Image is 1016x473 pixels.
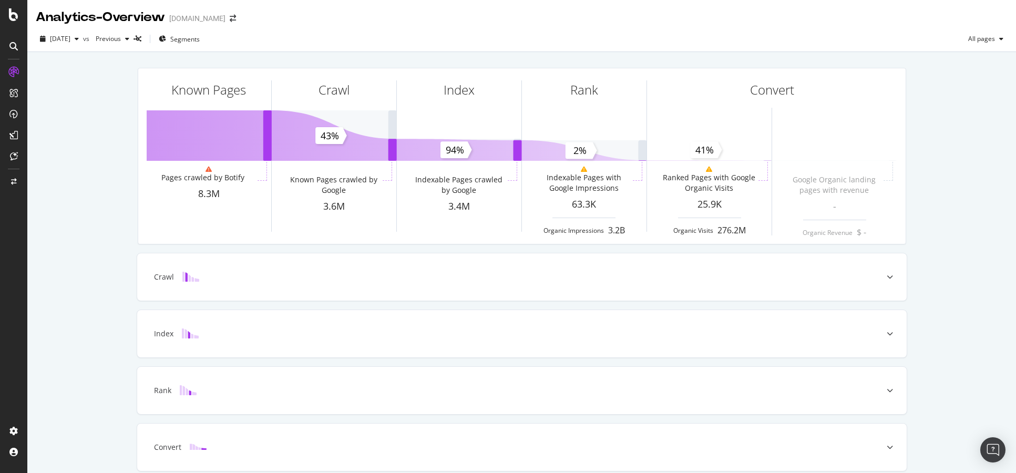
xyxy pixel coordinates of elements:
div: Known Pages crawled by Google [286,174,381,196]
button: [DATE] [36,30,83,47]
div: 8.3M [147,187,271,201]
div: Crawl [154,272,174,282]
span: Segments [170,35,200,44]
div: Index [154,328,173,339]
div: Rank [154,385,171,396]
div: 63.3K [522,198,646,211]
span: vs [83,34,91,43]
div: Crawl [319,81,350,99]
div: 3.4M [397,200,521,213]
img: block-icon [182,272,199,282]
div: arrow-right-arrow-left [230,15,236,22]
span: 2025 Aug. 5th [50,34,70,43]
div: Convert [154,442,181,453]
img: block-icon [182,328,199,338]
img: block-icon [180,385,197,395]
div: 3.2B [608,224,625,236]
div: [DOMAIN_NAME] [169,13,225,24]
div: Index [444,81,475,99]
span: All pages [964,34,995,43]
div: Known Pages [171,81,246,99]
div: Organic Impressions [543,226,604,235]
div: Pages crawled by Botify [161,172,244,183]
div: 3.6M [272,200,396,213]
div: Open Intercom Messenger [980,437,1005,462]
button: Previous [91,30,134,47]
div: Indexable Pages crawled by Google [412,174,506,196]
button: Segments [155,30,204,47]
span: Previous [91,34,121,43]
div: Indexable Pages with Google Impressions [537,172,631,193]
div: Analytics - Overview [36,8,165,26]
img: block-icon [190,442,207,452]
div: Rank [570,81,598,99]
button: All pages [964,30,1008,47]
